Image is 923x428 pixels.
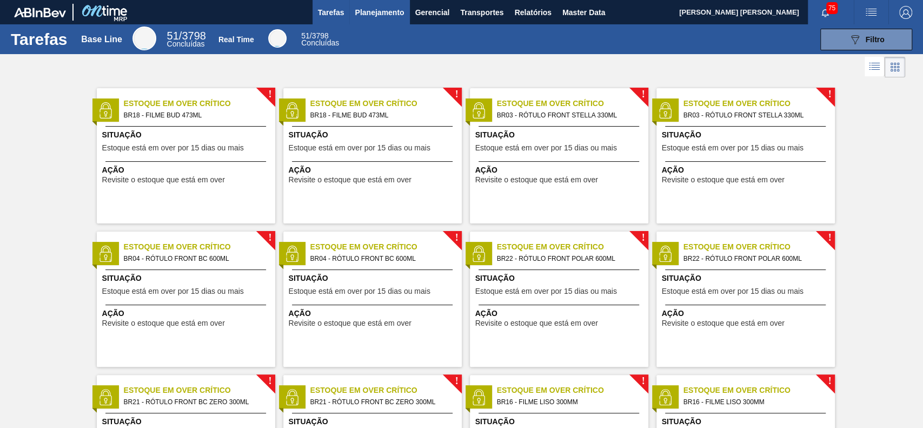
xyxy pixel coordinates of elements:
[97,389,114,405] img: status
[11,33,68,45] h1: Tarefas
[289,144,430,152] span: Estoque está em over por 15 dias ou mais
[310,396,453,408] span: BR21 - RÓTULO FRONT BC ZERO 300ML
[865,6,878,19] img: userActions
[102,129,273,141] span: Situação
[562,6,605,19] span: Master Data
[124,98,275,109] span: Estoque em Over Crítico
[102,308,273,319] span: Ação
[102,176,225,184] span: Revisite o estoque que está em over
[124,253,267,265] span: BR04 - RÓTULO FRONT BC 600ML
[641,90,645,98] span: !
[641,377,645,385] span: !
[662,273,832,284] span: Situação
[475,164,646,176] span: Ação
[124,396,267,408] span: BR21 - RÓTULO FRONT BC ZERO 300ML
[167,39,205,48] span: Concluídas
[355,6,404,19] span: Planejamento
[826,2,838,14] span: 75
[657,389,673,405] img: status
[289,273,459,284] span: Situação
[301,38,339,47] span: Concluídas
[662,308,832,319] span: Ação
[470,246,487,262] img: status
[514,6,551,19] span: Relatórios
[497,241,648,253] span: Estoque em Over Crítico
[268,90,271,98] span: !
[124,241,275,253] span: Estoque em Over Crítico
[284,102,300,118] img: status
[289,287,430,295] span: Estoque está em over por 15 dias ou mais
[497,253,640,265] span: BR22 - RÓTULO FRONT POLAR 600ML
[167,30,206,42] span: / 3798
[102,287,244,295] span: Estoque está em over por 15 dias ou mais
[284,389,300,405] img: status
[301,31,310,40] span: 51
[475,273,646,284] span: Situação
[218,35,254,44] div: Real Time
[683,98,835,109] span: Estoque em Over Crítico
[268,29,287,48] div: Real Time
[866,35,885,44] span: Filtro
[662,164,832,176] span: Ação
[683,396,826,408] span: BR16 - FILME LISO 300MM
[475,129,646,141] span: Situação
[97,102,114,118] img: status
[828,377,831,385] span: !
[683,385,835,396] span: Estoque em Over Crítico
[470,389,487,405] img: status
[167,31,206,48] div: Base Line
[102,144,244,152] span: Estoque está em over por 15 dias ou mais
[289,416,459,427] span: Situação
[289,164,459,176] span: Ação
[167,30,179,42] span: 51
[475,416,646,427] span: Situação
[497,109,640,121] span: BR03 - RÓTULO FRONT STELLA 330ML
[124,109,267,121] span: BR18 - FILME BUD 473ML
[460,6,503,19] span: Transportes
[820,29,912,50] button: Filtro
[662,144,804,152] span: Estoque está em over por 15 dias ou mais
[455,377,458,385] span: !
[310,241,462,253] span: Estoque em Over Crítico
[301,31,329,40] span: / 3798
[455,90,458,98] span: !
[289,129,459,141] span: Situação
[662,319,785,327] span: Revisite o estoque que está em over
[885,57,905,77] div: Visão em Cards
[641,234,645,242] span: !
[657,246,673,262] img: status
[284,246,300,262] img: status
[310,98,462,109] span: Estoque em Over Crítico
[318,6,344,19] span: Tarefas
[102,416,273,427] span: Situação
[657,102,673,118] img: status
[683,253,826,265] span: BR22 - RÓTULO FRONT POLAR 600ML
[662,176,785,184] span: Revisite o estoque que está em over
[683,109,826,121] span: BR03 - RÓTULO FRONT STELLA 330ML
[865,57,885,77] div: Visão em Lista
[268,234,271,242] span: !
[828,90,831,98] span: !
[289,308,459,319] span: Ação
[268,377,271,385] span: !
[132,27,156,50] div: Base Line
[662,416,832,427] span: Situação
[497,396,640,408] span: BR16 - FILME LISO 300MM
[310,253,453,265] span: BR04 - RÓTULO FRONT BC 600ML
[97,246,114,262] img: status
[662,129,832,141] span: Situação
[310,109,453,121] span: BR18 - FILME BUD 473ML
[310,385,462,396] span: Estoque em Over Crítico
[301,32,339,47] div: Real Time
[470,102,487,118] img: status
[102,319,225,327] span: Revisite o estoque que está em over
[828,234,831,242] span: !
[14,8,66,17] img: TNhmsLtSVTkK8tSr43FrP2fwEKptu5GPRR3wAAAABJRU5ErkJggg==
[415,6,450,19] span: Gerencial
[497,98,648,109] span: Estoque em Over Crítico
[289,176,411,184] span: Revisite o estoque que está em over
[124,385,275,396] span: Estoque em Over Crítico
[899,6,912,19] img: Logout
[475,287,617,295] span: Estoque está em over por 15 dias ou mais
[808,5,842,20] button: Notificações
